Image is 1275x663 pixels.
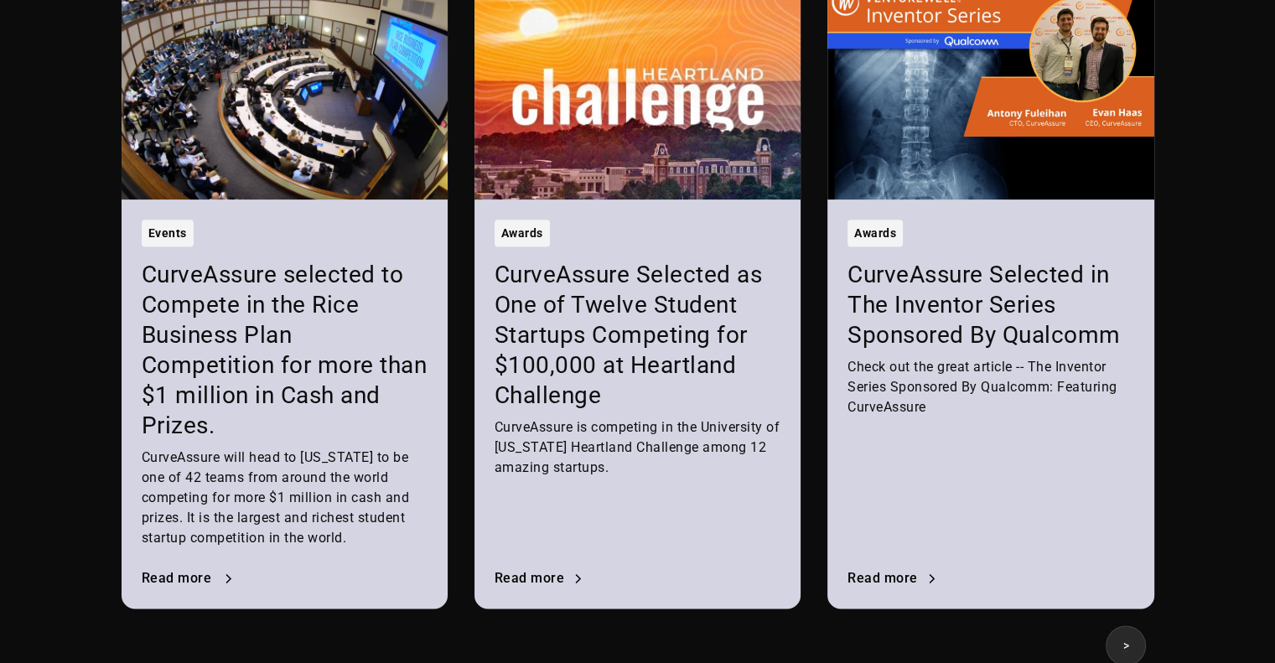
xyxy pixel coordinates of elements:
[854,223,896,243] div: Awards
[847,260,1133,350] h3: CurveAssure Selected in The Inventor Series Sponsored By Qualcomm
[847,357,1133,417] div: Check out the great article -- The Inventor Series Sponsored By Qualcomm: Featuring CurveAssure
[148,223,187,243] div: Events
[142,448,428,548] div: CurveAssure will head to [US_STATE] to be one of 42 teams from around the world competing for mor...
[495,417,780,478] div: CurveAssure is competing in the University of [US_STATE] Heartland Challenge among 12 amazing sta...
[501,223,543,243] div: Awards
[1123,635,1128,655] div: >
[495,260,780,411] h3: CurveAssure Selected as One of Twelve Student Startups Competing for $100,000 at Heartland Challenge
[495,572,565,585] div: Read more
[847,572,918,585] div: Read more
[142,572,212,585] div: Read more
[142,260,428,441] h3: CurveAssure selected to Compete in the Rice Business Plan Competition for more than $1 million in...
